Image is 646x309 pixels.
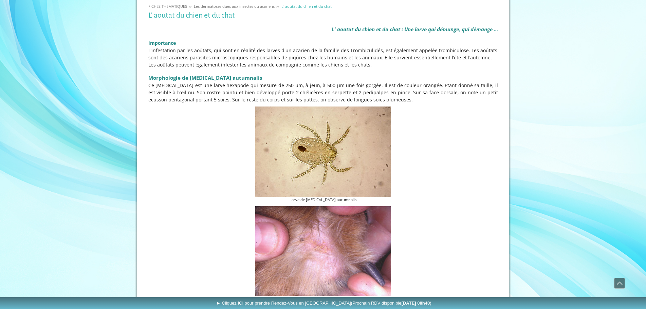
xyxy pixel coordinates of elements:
img: Aoutat du chien et du chat [255,206,391,296]
span: L' aoutat du chien et du chat [281,4,332,9]
span: Défiler vers le haut [614,278,625,288]
span: (Prochain RDV disponible ) [351,301,431,306]
span: de [MEDICAL_DATA] autumnalis [182,74,262,81]
figcaption: Vue macroscopique des larves de [MEDICAL_DATA] au sein des espaces interdigités d’un chien [255,296,391,307]
a: Défiler vers le haut [614,278,625,289]
figcaption: Larve de [MEDICAL_DATA] autumnalis [255,197,391,203]
a: FICHES THEMATIQUES [147,4,189,9]
span: Les dermatoses dues aux insectes ou acariens [194,4,275,9]
p: L’infestation par les aoûtats, qui sont en réalité des larves d'un acarien de la famille des Trom... [148,47,498,68]
span: ► Cliquez ICI pour prendre Rendez-Vous en [GEOGRAPHIC_DATA] [216,301,431,306]
a: L' aoutat du chien et du chat [280,4,333,9]
span: Morphologie [148,74,181,81]
span: Ce [MEDICAL_DATA] est une larve hexapode qui mesure de 250 µm, à jeun, à 500 µm une fois gorgée. ... [148,82,498,103]
b: [DATE] 08h40 [402,301,430,306]
a: Les dermatoses dues aux insectes ou acariens [192,4,276,9]
span: Importance [148,40,176,46]
span: FICHES THEMATIQUES [148,4,187,9]
h1: L' aoutat du chien et du chat [148,11,498,20]
img: Larve de Trombicula autumnalis [255,107,391,197]
em: L' aoutat du chien et du chat : Une larve qui démange, qui démange ... [332,26,498,33]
